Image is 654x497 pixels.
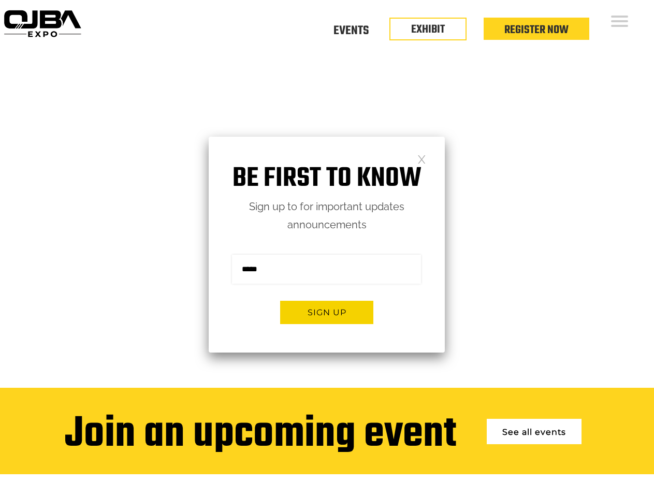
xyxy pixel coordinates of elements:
div: Join an upcoming event [65,411,456,459]
p: Sign up to for important updates announcements [209,198,445,234]
a: See all events [487,419,582,444]
a: Register Now [504,21,569,39]
a: Close [417,154,426,163]
a: EXHIBIT [411,21,445,38]
h1: Be first to know [209,163,445,195]
button: Sign up [280,301,373,324]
